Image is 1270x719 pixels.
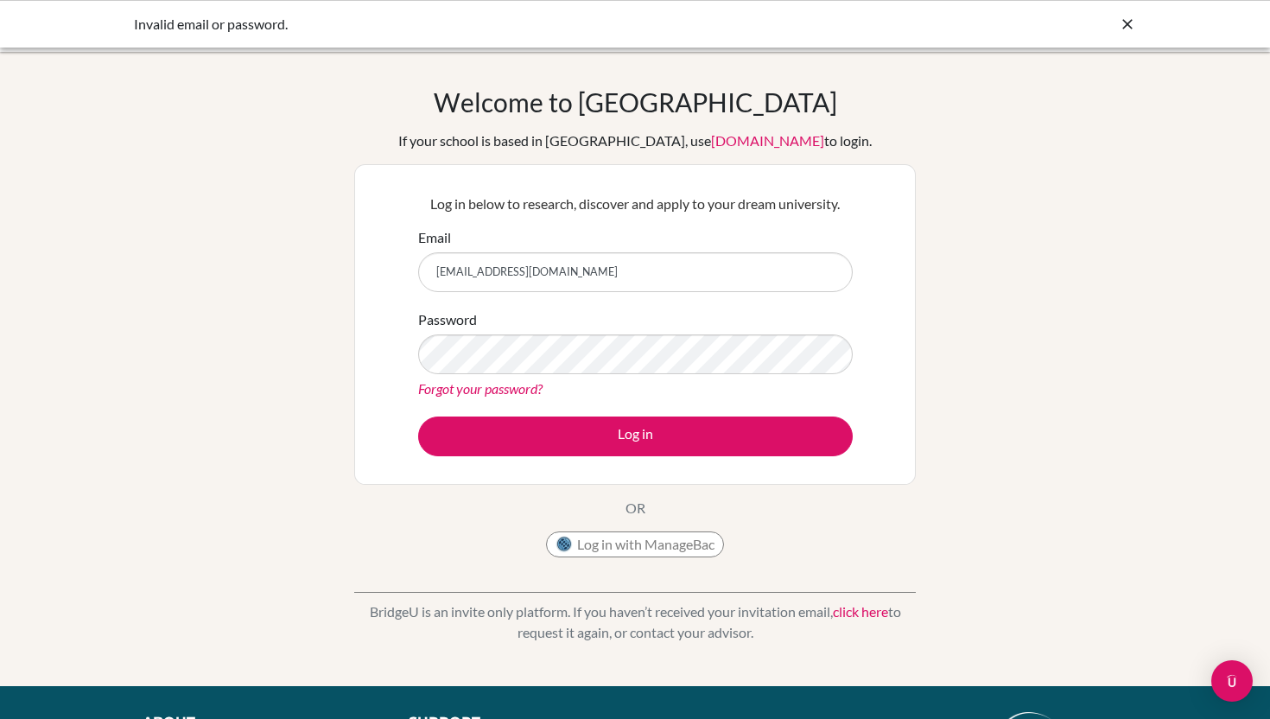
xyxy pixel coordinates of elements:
[833,603,888,620] a: click here
[354,601,916,643] p: BridgeU is an invite only platform. If you haven’t received your invitation email, to request it ...
[418,309,477,330] label: Password
[434,86,837,118] h1: Welcome to [GEOGRAPHIC_DATA]
[418,417,853,456] button: Log in
[134,14,877,35] div: Invalid email or password.
[418,380,543,397] a: Forgot your password?
[711,132,824,149] a: [DOMAIN_NAME]
[418,227,451,248] label: Email
[1211,660,1253,702] div: Open Intercom Messenger
[546,531,724,557] button: Log in with ManageBac
[398,130,872,151] div: If your school is based in [GEOGRAPHIC_DATA], use to login.
[625,498,645,519] p: OR
[418,194,853,214] p: Log in below to research, discover and apply to your dream university.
